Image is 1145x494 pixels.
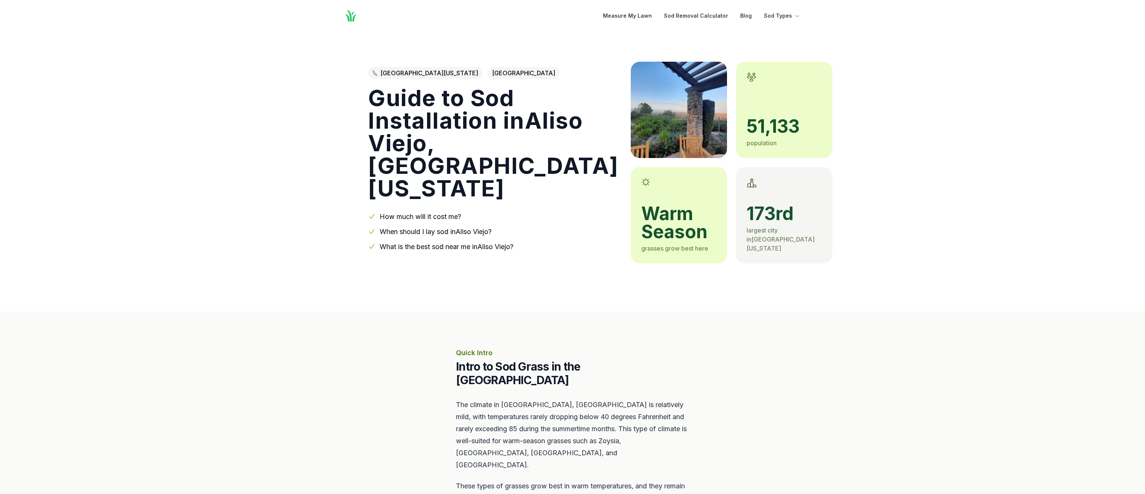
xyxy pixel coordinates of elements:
a: Blog [740,11,752,20]
h1: Guide to Sod Installation in Aliso Viejo , [GEOGRAPHIC_DATA][US_STATE] [368,87,619,199]
span: 173rd [747,205,822,223]
a: How much will it cost me? [380,213,461,220]
button: Sod Types [764,11,801,20]
a: What is the best sod near me inAliso Viejo? [380,243,513,251]
a: [GEOGRAPHIC_DATA][US_STATE] [368,67,483,79]
span: [GEOGRAPHIC_DATA] [488,67,560,79]
img: Southern California state outline [373,70,377,76]
p: Quick Intro [456,348,689,358]
a: Measure My Lawn [603,11,652,20]
img: A picture of Aliso Viejo [631,62,727,158]
span: population [747,139,777,147]
h2: Intro to Sod Grass in the [GEOGRAPHIC_DATA] [456,360,689,387]
a: Sod Removal Calculator [664,11,728,20]
a: When should I lay sod inAliso Viejo? [380,228,492,236]
span: grasses grow best here [641,245,708,252]
span: 51,133 [747,117,822,135]
p: The climate in [GEOGRAPHIC_DATA], [GEOGRAPHIC_DATA] is relatively mild, with temperatures rarely ... [456,399,689,471]
span: warm season [641,205,716,241]
span: largest city in [GEOGRAPHIC_DATA][US_STATE] [747,226,815,252]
